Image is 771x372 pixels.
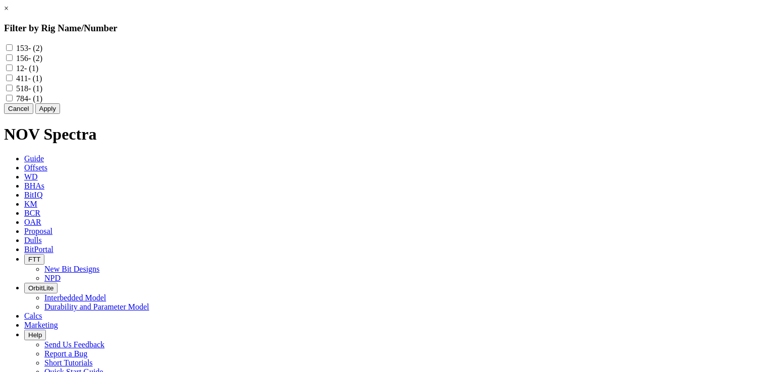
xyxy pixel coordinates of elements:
button: Apply [35,103,60,114]
span: - (1) [28,84,42,93]
span: OrbitLite [28,284,53,292]
a: Report a Bug [44,349,87,358]
span: BitIQ [24,191,42,199]
span: Guide [24,154,44,163]
a: Interbedded Model [44,293,106,302]
span: - (1) [28,94,42,103]
a: Durability and Parameter Model [44,302,149,311]
span: Help [28,331,42,339]
span: Marketing [24,321,58,329]
label: 156 [16,54,42,63]
span: Proposal [24,227,52,235]
label: 411 [16,74,42,83]
span: Offsets [24,163,47,172]
span: - (2) [28,44,42,52]
a: New Bit Designs [44,265,99,273]
h1: NOV Spectra [4,125,767,144]
span: BitPortal [24,245,53,254]
a: Short Tutorials [44,358,93,367]
span: - (2) [28,54,42,63]
span: WD [24,172,38,181]
span: Calcs [24,312,42,320]
span: - (1) [28,74,42,83]
span: KM [24,200,37,208]
label: 153 [16,44,42,52]
button: Cancel [4,103,33,114]
span: Dulls [24,236,42,244]
a: NPD [44,274,61,282]
span: - (1) [24,64,38,73]
span: BHAs [24,181,44,190]
label: 784 [16,94,42,103]
a: Send Us Feedback [44,340,104,349]
span: FTT [28,256,40,263]
label: 12 [16,64,38,73]
span: OAR [24,218,41,226]
a: × [4,4,9,13]
label: 518 [16,84,42,93]
span: BCR [24,209,40,217]
h3: Filter by Rig Name/Number [4,23,767,34]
